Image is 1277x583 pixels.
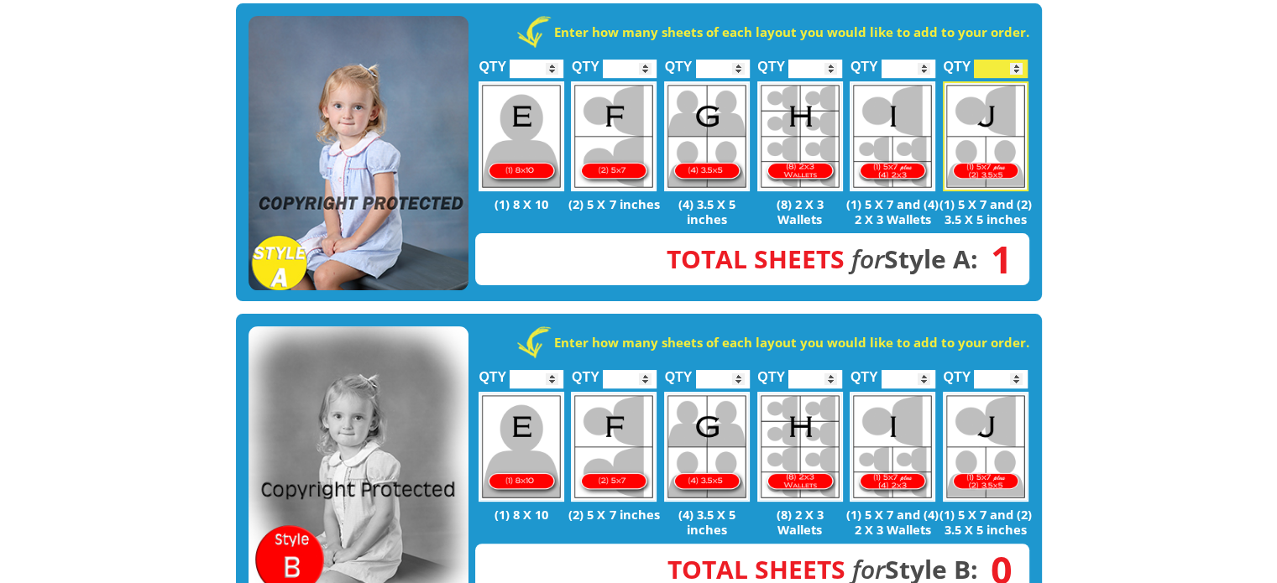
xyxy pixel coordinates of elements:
[667,242,845,276] span: Total Sheets
[939,196,1033,226] p: (1) 5 X 7 and (2) 3.5 X 5 inches
[475,196,568,211] p: (1) 8 X 10
[568,196,661,211] p: (2) 5 X 7 inches
[568,507,661,522] p: (2) 5 X 7 inches
[978,560,1013,579] span: 0
[846,507,939,537] p: (1) 5 X 7 and (4) 2 X 3 Wallets
[571,392,657,502] img: F
[475,507,568,522] p: (1) 8 X 10
[939,507,1033,537] p: (1) 5 X 7 and (2) 3.5 X 5 inches
[571,81,657,191] img: F
[943,392,1028,502] img: J
[850,41,878,82] label: QTY
[757,351,785,393] label: QTY
[572,41,599,82] label: QTY
[664,392,750,502] img: G
[846,196,939,226] p: (1) 5 X 7 and (4) 2 X 3 Wallets
[661,507,754,537] p: (4) 3.5 X 5 inches
[479,351,506,393] label: QTY
[249,16,468,291] img: STYLE A
[943,41,971,82] label: QTY
[665,351,693,393] label: QTY
[479,41,506,82] label: QTY
[667,242,978,276] strong: Style A:
[479,81,564,191] img: E
[664,81,750,191] img: G
[753,507,846,537] p: (8) 2 X 3 Wallets
[572,351,599,393] label: QTY
[757,392,843,502] img: H
[757,81,843,191] img: H
[850,81,935,191] img: I
[661,196,754,226] p: (4) 3.5 X 5 inches
[851,242,884,276] em: for
[978,250,1013,268] span: 1
[753,196,846,226] p: (8) 2 X 3 Wallets
[943,81,1028,191] img: J
[757,41,785,82] label: QTY
[850,392,935,502] img: I
[850,351,878,393] label: QTY
[665,41,693,82] label: QTY
[943,351,971,393] label: QTY
[554,23,1029,40] strong: Enter how many sheets of each layout you would like to add to your order.
[554,334,1029,351] strong: Enter how many sheets of each layout you would like to add to your order.
[479,392,564,502] img: E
